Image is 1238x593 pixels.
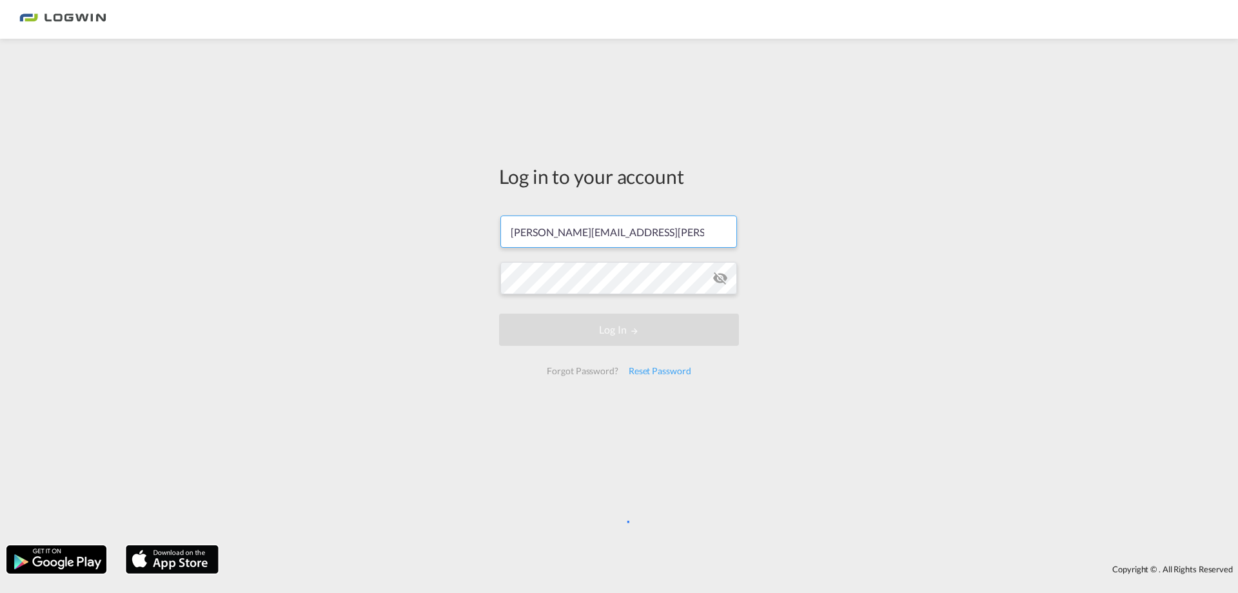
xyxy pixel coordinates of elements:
[5,544,108,575] img: google.png
[499,163,739,190] div: Log in to your account
[225,558,1238,580] div: Copyright © . All Rights Reserved
[499,314,739,346] button: LOGIN
[624,359,696,383] div: Reset Password
[124,544,220,575] img: apple.png
[542,359,623,383] div: Forgot Password?
[500,216,737,248] input: Enter email/phone number
[19,5,106,34] img: bc73a0e0d8c111efacd525e4c8ad7d32.png
[712,270,728,286] md-icon: icon-eye-off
